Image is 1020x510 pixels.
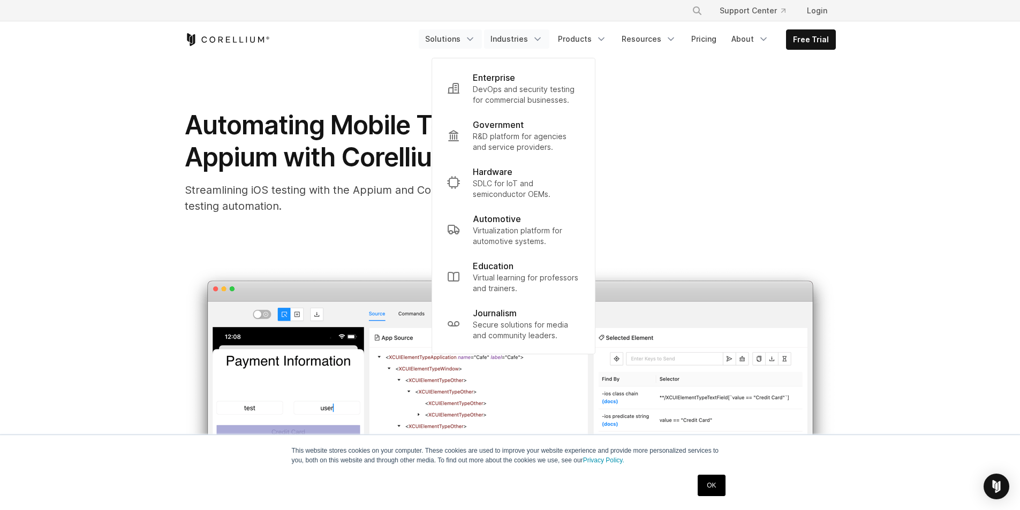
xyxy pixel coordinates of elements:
a: Journalism Secure solutions for media and community leaders. [439,300,588,347]
a: Education Virtual learning for professors and trainers. [439,253,588,300]
a: Pricing [685,29,723,49]
a: Products [551,29,613,49]
a: Enterprise DevOps and security testing for commercial businesses. [439,65,588,112]
p: Virtual learning for professors and trainers. [473,272,580,294]
div: Open Intercom Messenger [984,474,1009,499]
a: Hardware SDLC for IoT and semiconductor OEMs. [439,159,588,206]
a: Privacy Policy. [583,456,624,464]
p: This website stores cookies on your computer. These cookies are used to improve your website expe... [292,446,729,465]
p: Government [473,118,524,131]
a: Resources [615,29,683,49]
a: OK [698,475,725,496]
a: Login [798,1,836,20]
a: Government R&D platform for agencies and service providers. [439,112,588,159]
a: Industries [484,29,549,49]
p: Automotive [473,212,521,225]
div: Navigation Menu [679,1,836,20]
p: Journalism [473,307,517,319]
a: Automotive Virtualization platform for automotive systems. [439,206,588,253]
p: Virtualization platform for automotive systems. [473,225,580,247]
p: SDLC for IoT and semiconductor OEMs. [473,178,580,200]
span: Automating Mobile Testing: Using Appium with Corellium [185,109,587,173]
button: Search [687,1,707,20]
div: Navigation Menu [419,29,836,50]
a: Corellium Home [185,33,270,46]
p: R&D platform for agencies and service providers. [473,131,580,153]
a: About [725,29,775,49]
p: Education [473,260,513,272]
a: Support Center [711,1,794,20]
p: Enterprise [473,71,515,84]
a: Solutions [419,29,482,49]
a: Free Trial [787,30,835,49]
span: Streamlining iOS testing with the Appium and Corellium integration for robust testing automation. [185,184,577,212]
p: Hardware [473,165,512,178]
p: Secure solutions for media and community leaders. [473,319,580,341]
p: DevOps and security testing for commercial businesses. [473,84,580,105]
